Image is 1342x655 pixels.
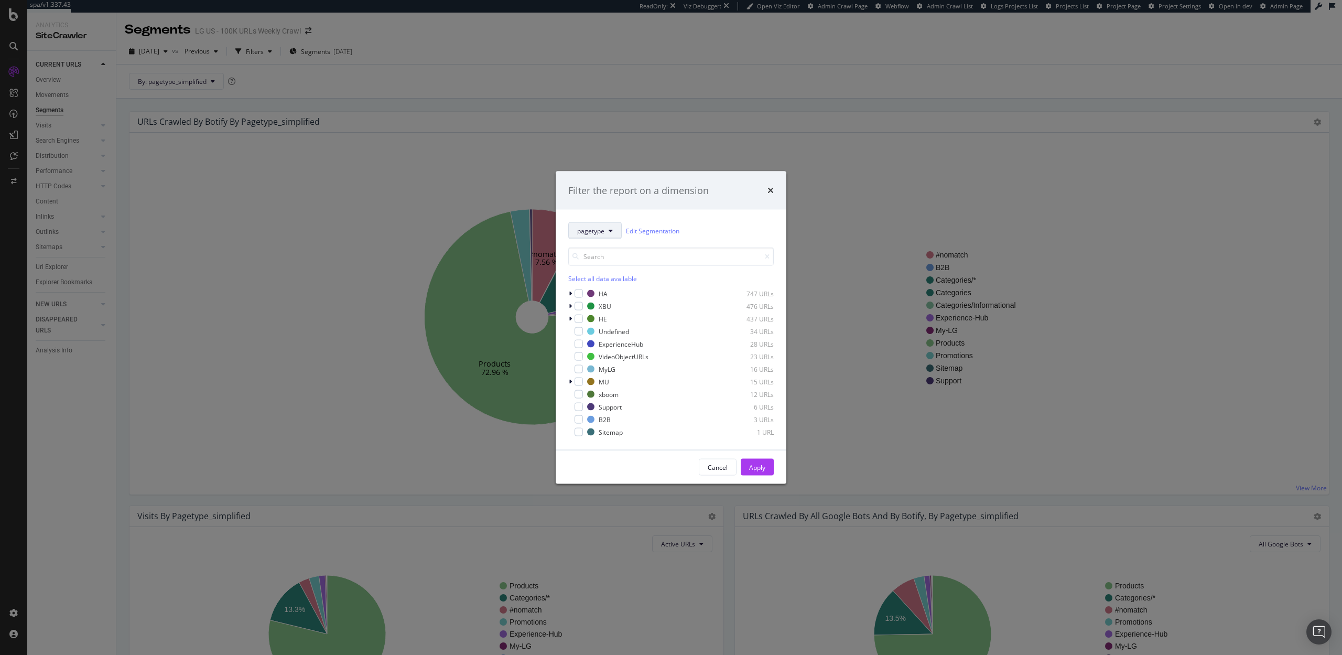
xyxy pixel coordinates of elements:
[722,314,774,323] div: 437 URLs
[599,327,629,336] div: Undefined
[556,171,786,484] div: modal
[599,415,611,424] div: B2B
[577,226,604,235] span: pagetype
[568,222,622,239] button: pagetype
[741,459,774,476] button: Apply
[699,459,737,476] button: Cancel
[722,427,774,436] div: 1 URL
[599,402,622,411] div: Support
[568,184,709,197] div: Filter the report on a dimension
[722,415,774,424] div: 3 URLs
[599,289,608,298] div: HA
[568,274,774,283] div: Select all data available
[599,352,648,361] div: VideoObjectURLs
[722,289,774,298] div: 747 URLs
[722,302,774,310] div: 476 URLs
[722,327,774,336] div: 34 URLs
[599,302,611,310] div: XBU
[722,402,774,411] div: 6 URLs
[708,463,728,471] div: Cancel
[767,184,774,197] div: times
[722,352,774,361] div: 23 URLs
[599,314,607,323] div: HE
[722,364,774,373] div: 16 URLs
[722,377,774,386] div: 15 URLs
[1306,619,1332,645] div: Open Intercom Messenger
[568,248,774,266] input: Search
[599,339,643,348] div: ExperienceHub
[722,339,774,348] div: 28 URLs
[626,225,679,236] a: Edit Segmentation
[599,390,619,399] div: xboom
[599,377,609,386] div: MU
[599,364,615,373] div: MyLG
[722,390,774,399] div: 12 URLs
[749,463,765,471] div: Apply
[599,427,623,436] div: Sitemap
